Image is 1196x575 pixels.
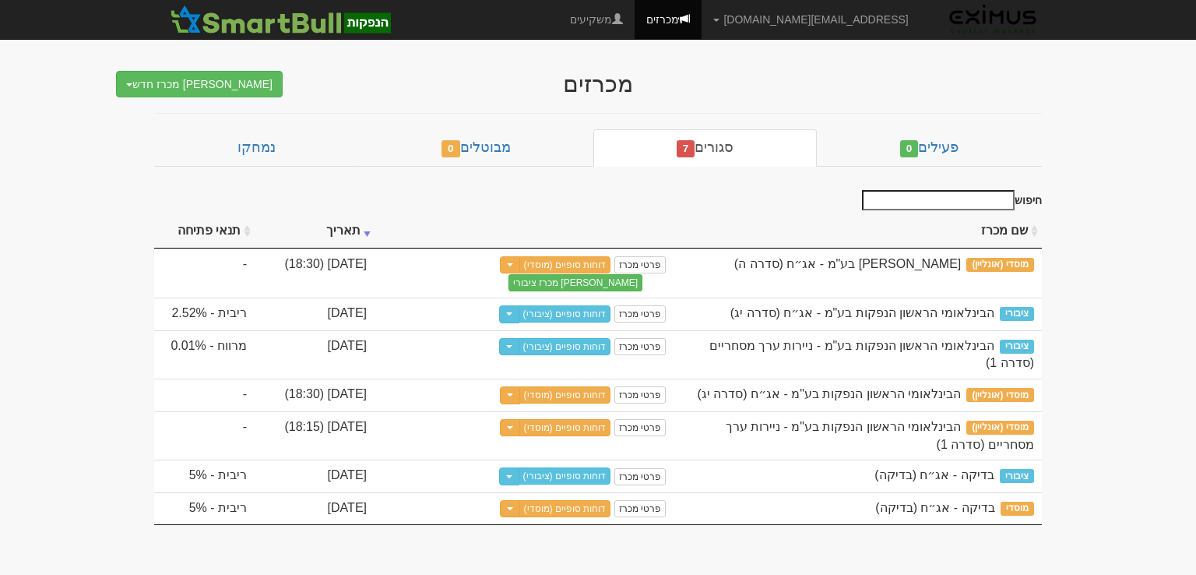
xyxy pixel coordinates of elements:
div: מכרזים [294,71,902,97]
span: בדיקה - אג״ח (בדיקה) [874,468,994,482]
a: פרטי מכרז [614,338,666,355]
th: תנאי פתיחה : activate to sort column ascending [154,214,255,249]
a: דוחות סופיים (מוסדי) [519,419,611,436]
span: בדיקה - אג״ח (בדיקה) [875,501,994,514]
td: [DATE] [255,330,375,379]
td: [DATE] (18:15) [255,411,375,460]
span: מיכמן מימון בע"מ - אג״ח (סדרה ה) [734,257,962,270]
a: דוחות סופיים (מוסדי) [519,256,611,273]
td: ריבית - 5% [154,460,255,492]
td: - [154,379,255,411]
td: ריבית - 2.52% [154,298,255,330]
button: [PERSON_NAME] מכרז ציבורי [508,274,642,291]
th: תאריך : activate to sort column ascending [255,214,375,249]
td: [DATE] [255,492,375,525]
a: פעילים [817,129,1042,167]
span: ציבורי [1000,469,1034,483]
span: הבינלאומי הראשון הנפקות בע"מ - אג״ח (סדרה יג) [698,387,962,400]
span: מוסדי (אונליין) [966,421,1034,435]
span: הבינלאומי הראשון הנפקות בע"מ - אג״ח (סדרה יג) [730,306,994,319]
a: דוחות סופיים (ציבורי) [519,338,611,355]
span: מוסדי (אונליין) [966,388,1034,402]
a: דוחות סופיים (מוסדי) [519,500,611,517]
td: מרווח - 0.01% [154,330,255,379]
span: 0 [441,140,460,157]
input: חיפוש [862,190,1015,210]
a: פרטי מכרז [614,419,666,436]
span: ציבורי [1000,340,1034,354]
label: חיפוש [857,190,1042,210]
td: [DATE] (18:30) [255,249,375,298]
span: מוסדי [1001,502,1034,516]
a: דוחות סופיים (מוסדי) [519,386,611,404]
th: שם מכרז : activate to sort column ascending [674,214,1042,249]
td: [DATE] [255,298,375,330]
span: הבינלאומי הראשון הנפקות בע"מ - ניירות ערך מסחריים (סדרה 1) [726,420,1034,451]
a: פרטי מכרז [614,386,666,404]
a: פרטי מכרז [614,468,666,485]
td: - [154,411,255,460]
a: סגורים [593,129,817,167]
a: מבוטלים [358,129,593,167]
td: [DATE] (18:30) [255,379,375,411]
a: דוחות סופיים (ציבורי) [519,467,611,485]
img: SmartBull Logo [166,4,395,35]
span: מוסדי (אונליין) [966,258,1034,272]
a: דוחות סופיים (ציבורי) [519,305,611,323]
span: 0 [900,140,919,157]
td: - [154,249,255,298]
button: [PERSON_NAME] מכרז חדש [116,71,283,97]
a: פרטי מכרז [614,500,666,517]
span: 7 [677,140,695,157]
td: ריבית - 5% [154,492,255,525]
a: פרטי מכרז [614,256,666,273]
td: [DATE] [255,460,375,492]
a: פרטי מכרז [614,305,666,323]
span: ציבורי [1000,307,1034,321]
a: נמחקו [154,129,358,167]
span: הבינלאומי הראשון הנפקות בע"מ - ניירות ערך מסחריים (סדרה 1) [709,339,1035,370]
